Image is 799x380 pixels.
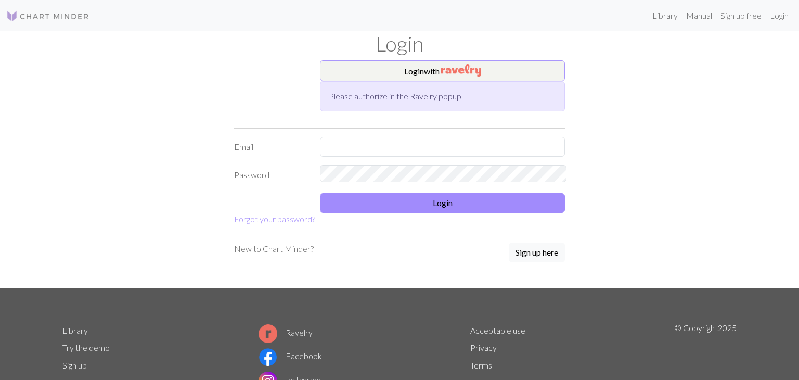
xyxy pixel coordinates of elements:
img: Facebook logo [259,348,277,366]
label: Password [228,165,314,185]
a: Sign up here [509,243,565,263]
a: Login [766,5,793,26]
button: Loginwith [320,60,565,81]
a: Forgot your password? [234,214,315,224]
img: Ravelry [441,64,481,77]
a: Library [648,5,682,26]
a: Try the demo [62,343,110,352]
a: Ravelry [259,327,313,337]
a: Acceptable use [470,325,525,335]
img: Logo [6,10,89,22]
label: Email [228,137,314,157]
p: New to Chart Minder? [234,243,314,255]
div: Please authorize in the Ravelry popup [320,81,565,111]
a: Privacy [470,343,497,352]
a: Sign up free [716,5,766,26]
button: Login [320,193,565,213]
a: Library [62,325,88,335]
a: Facebook [259,351,322,361]
button: Sign up here [509,243,565,262]
a: Sign up [62,360,87,370]
img: Ravelry logo [259,324,277,343]
h1: Login [56,31,743,56]
a: Manual [682,5,716,26]
a: Terms [470,360,492,370]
